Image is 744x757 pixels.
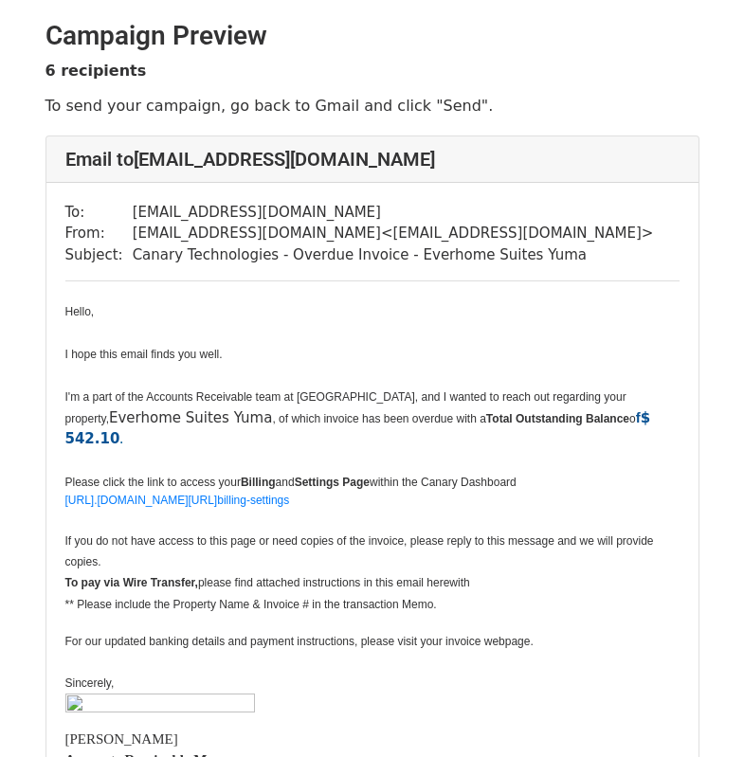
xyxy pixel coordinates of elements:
[629,412,636,425] span: o
[65,476,517,489] span: Please click the link to access your and within the Canary Dashboard
[119,433,122,446] span: .
[272,412,485,425] span: , of which invoice has been overdue with a
[636,409,641,425] font: f
[65,148,680,171] h4: Email to [EMAIL_ADDRESS][DOMAIN_NAME]
[486,412,629,425] b: Total Outstanding Balance
[65,244,133,266] td: Subject:
[133,244,654,266] td: Canary Technologies - Overdue Invoice - Everhome Suites Yuma
[45,20,699,52] h2: Campaign Preview
[65,635,534,648] span: For our updated banking details and payment instructions, please visit your invoice webpage.
[65,386,680,450] div: Everhome Suites Yuma
[65,348,223,361] span: I hope this email finds you well.
[65,534,654,568] span: If you do not have access to this page or need copies of the invoice, please reply to this messag...
[65,202,133,224] td: To:
[65,223,133,244] td: From:
[45,62,147,80] strong: 6 recipients
[133,223,654,244] td: [EMAIL_ADDRESS][DOMAIN_NAME] < [EMAIL_ADDRESS][DOMAIN_NAME] >
[45,96,699,116] p: To send your campaign, go back to Gmail and click "Send".
[295,476,370,489] b: Settings Page
[65,598,437,611] span: ** Please include the Property Name & Invoice # in the transaction Memo.
[65,676,115,690] span: Sincerely,
[65,576,198,589] strong: To pay via Wire Transfer,
[65,576,470,589] span: please find attached instructions in this email herewith
[65,731,178,747] font: [PERSON_NAME]
[65,305,95,318] span: Hello,
[241,476,276,489] b: Billing
[65,494,290,507] a: [URL].[DOMAIN_NAME][URL]billing-settings
[65,390,626,425] span: I'm a part of the Accounts Receivable team at [GEOGRAPHIC_DATA], and I wanted to reach out regard...
[133,202,654,224] td: [EMAIL_ADDRESS][DOMAIN_NAME]
[65,694,255,729] img: AIorK4yoWAoI9745Wt6zaC2ynkFbcAb9vaCkNi9gfbnEef-GDwd3-bwXJup1QSNZVBbl6OVM_9w6W46LS9jb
